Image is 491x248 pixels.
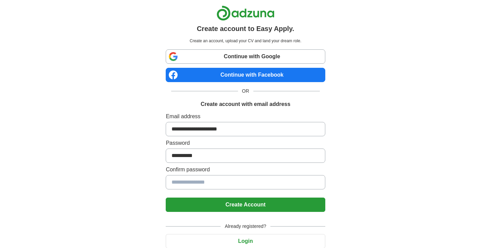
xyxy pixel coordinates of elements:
span: OR [238,88,253,95]
label: Password [166,139,325,147]
img: Adzuna logo [217,5,274,21]
label: Email address [166,112,325,121]
button: Create Account [166,198,325,212]
a: Continue with Facebook [166,68,325,82]
label: Confirm password [166,166,325,174]
a: Continue with Google [166,49,325,64]
h1: Create account with email address [200,100,290,108]
h1: Create account to Easy Apply. [197,24,294,34]
a: Login [166,238,325,244]
p: Create an account, upload your CV and land your dream role. [167,38,324,44]
span: Already registered? [221,223,270,230]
